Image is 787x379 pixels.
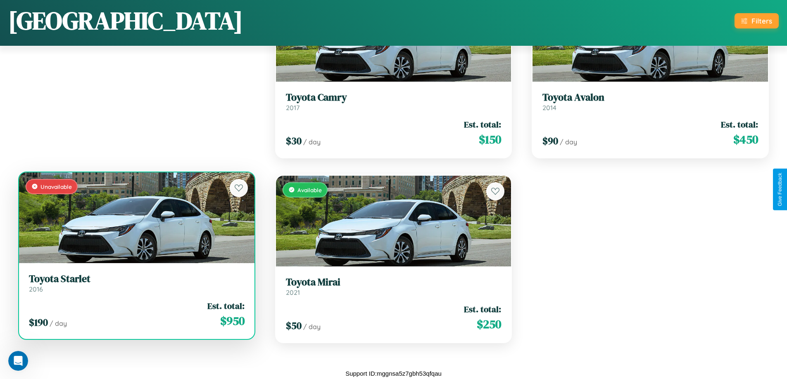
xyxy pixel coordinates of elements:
span: $ 90 [542,134,558,148]
span: 2017 [286,104,300,112]
a: Toyota Starlet2016 [29,273,245,293]
span: $ 150 [479,131,501,148]
a: Toyota Camry2017 [286,92,502,112]
a: Toyota Mirai2021 [286,276,502,297]
span: / day [303,323,321,331]
h3: Toyota Mirai [286,276,502,288]
h3: Toyota Starlet [29,273,245,285]
span: Est. total: [464,118,501,130]
button: Filters [735,13,779,28]
span: Est. total: [464,303,501,315]
a: Toyota Avalon2014 [542,92,758,112]
span: $ 190 [29,315,48,329]
div: Give Feedback [777,173,783,206]
span: $ 450 [733,131,758,148]
span: $ 30 [286,134,302,148]
span: / day [50,319,67,327]
span: / day [303,138,321,146]
span: $ 950 [220,313,245,329]
iframe: Intercom live chat [8,351,28,371]
span: Est. total: [721,118,758,130]
span: $ 50 [286,319,302,332]
h1: [GEOGRAPHIC_DATA] [8,4,243,38]
h3: Toyota Camry [286,92,502,104]
span: / day [560,138,577,146]
span: 2016 [29,285,43,293]
span: Available [297,186,322,193]
span: 2014 [542,104,556,112]
span: Unavailable [40,183,72,190]
p: Support ID: mggnsa5z7gbh53qfqau [345,368,442,379]
span: $ 250 [477,316,501,332]
span: 2021 [286,288,300,297]
h3: Toyota Avalon [542,92,758,104]
div: Filters [751,16,772,25]
span: Est. total: [207,300,245,312]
